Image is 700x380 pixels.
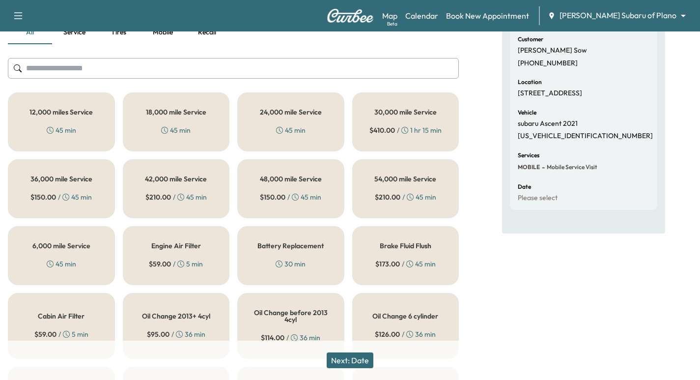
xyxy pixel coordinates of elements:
h5: 30,000 mile Service [374,109,437,116]
h5: Cabin Air Filter [38,313,84,320]
h5: 54,000 mile Service [374,175,436,182]
span: MOBILE [518,163,540,171]
h5: Brake Fluid Flush [380,242,431,249]
p: [PERSON_NAME] Sow [518,46,587,55]
button: Next: Date [327,352,373,368]
div: / 1 hr 15 min [369,125,442,135]
div: / 5 min [149,259,203,269]
div: / 45 min [260,192,321,202]
div: / 5 min [34,329,88,339]
h5: 24,000 mile Service [260,109,322,116]
div: / 45 min [145,192,207,202]
h5: 48,000 mile Service [260,175,322,182]
div: 45 min [161,125,191,135]
p: [PHONE_NUMBER] [518,59,578,68]
span: [PERSON_NAME] Subaru of Plano [560,10,676,21]
button: Recall [185,21,229,44]
span: $ 150.00 [260,192,285,202]
button: Tires [96,21,140,44]
h6: Services [518,152,539,158]
div: 45 min [47,125,76,135]
div: / 36 min [375,329,436,339]
h6: Location [518,79,542,85]
button: Mobile [140,21,185,44]
h5: 42,000 mile Service [145,175,207,182]
a: Calendar [405,10,438,22]
div: 45 min [276,125,306,135]
p: Please select [518,194,558,203]
button: Service [52,21,96,44]
span: $ 126.00 [375,329,400,339]
span: - [540,162,545,172]
h5: Battery Replacement [257,242,324,249]
p: subaru Ascent 2021 [518,119,578,128]
div: Beta [387,20,397,28]
div: / 45 min [30,192,92,202]
h5: Engine Air Filter [151,242,201,249]
h5: Oil Change before 2013 4cyl [253,309,328,323]
span: $ 59.00 [34,329,56,339]
span: $ 173.00 [375,259,400,269]
p: [US_VEHICLE_IDENTIFICATION_NUMBER] [518,132,653,141]
span: $ 210.00 [145,192,171,202]
div: 45 min [47,259,76,269]
h5: 12,000 miles Service [29,109,93,116]
span: $ 95.00 [147,329,169,339]
img: Curbee Logo [327,9,374,23]
a: MapBeta [382,10,397,22]
span: $ 410.00 [369,125,395,135]
h6: Date [518,184,531,190]
h5: Oil Change 2013+ 4cyl [142,313,210,320]
div: / 36 min [261,333,320,343]
a: Book New Appointment [446,10,529,22]
span: $ 150.00 [30,192,56,202]
div: 30 min [276,259,306,269]
h5: 18,000 mile Service [146,109,206,116]
h6: Customer [518,36,543,42]
button: all [8,21,52,44]
h5: Oil Change 6 cylinder [372,313,438,320]
div: basic tabs example [8,21,459,44]
p: [STREET_ADDRESS] [518,89,582,98]
span: $ 59.00 [149,259,171,269]
span: $ 210.00 [375,192,400,202]
span: $ 114.00 [261,333,284,343]
h5: 6,000 mile Service [32,242,90,249]
div: / 36 min [147,329,205,339]
div: / 45 min [375,192,436,202]
span: Mobile Service Visit [545,163,597,171]
div: / 45 min [375,259,436,269]
h5: 36,000 mile Service [30,175,92,182]
h6: Vehicle [518,110,536,116]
